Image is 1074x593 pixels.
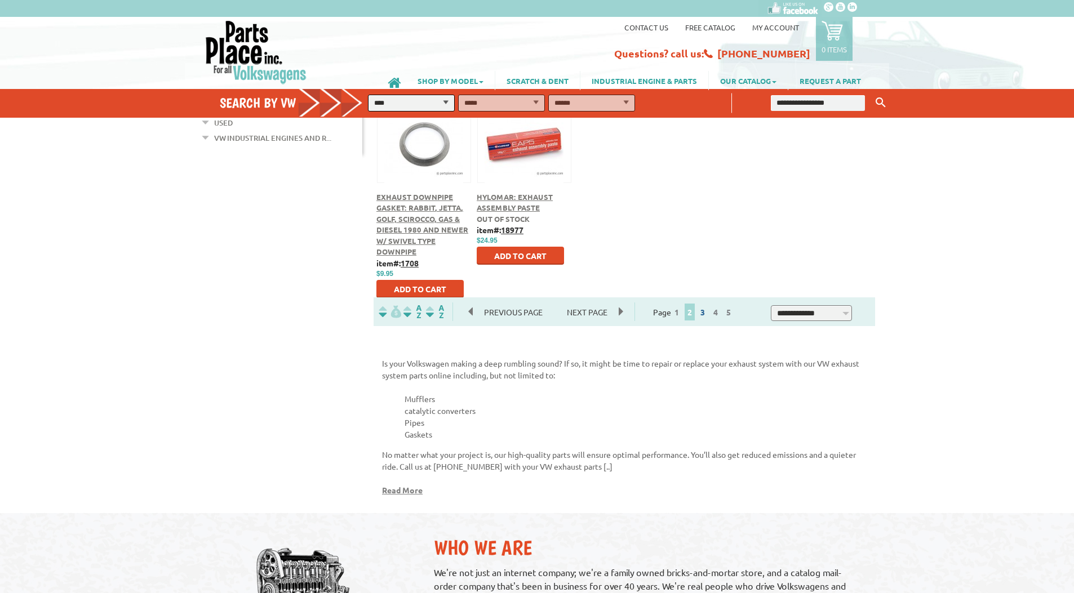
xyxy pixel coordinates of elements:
a: Next Page [556,307,619,317]
li: Mufflers [405,393,867,405]
u: 1708 [401,258,419,268]
a: SCRATCH & DENT [495,71,580,90]
li: Gaskets [405,429,867,440]
a: Free Catalog [685,23,735,32]
a: Hylomar: Exhaust Assembly Paste [477,192,553,213]
img: Parts Place Inc! [205,20,308,84]
span: Out of stock [477,214,530,224]
h2: Who We Are [434,536,864,560]
a: REQUEST A PART [788,71,872,90]
a: Read More [382,485,423,495]
span: Previous Page [473,304,554,320]
a: INDUSTRIAL ENGINE & PARTS [580,71,708,90]
a: Contact us [624,23,668,32]
li: catalytic converters [405,405,867,417]
h4: Search by VW [220,95,374,111]
p: Is your Volkswagen making a deep rumbling sound? If so, it might be time to repair or replace you... [382,358,867,381]
a: SHOP BY MODEL [406,71,495,90]
a: Previous Page [469,307,556,317]
li: Pipes [405,417,867,429]
a: 0 items [816,17,853,61]
button: Keyword Search [872,93,889,112]
b: item#: [477,225,523,235]
span: Add to Cart [494,251,547,261]
img: filterpricelow.svg [379,305,401,318]
u: 18977 [501,225,523,235]
span: 2 [685,304,695,320]
p: 0 items [822,44,847,54]
a: 3 [698,307,708,317]
span: $24.95 [477,237,498,244]
span: Add to Cart [394,284,446,294]
a: OUR CATALOG [709,71,788,90]
a: 4 [711,307,721,317]
span: Next Page [556,304,619,320]
a: VW Industrial Engines and R... [214,131,331,145]
a: My Account [752,23,799,32]
button: Add to Cart [376,280,464,298]
a: 1 [672,307,682,317]
div: Page [634,302,753,321]
a: 5 [724,307,734,317]
img: Sort by Sales Rank [424,305,446,318]
b: item#: [376,258,419,268]
img: Sort by Headline [401,305,424,318]
a: Used [214,115,233,130]
span: $9.95 [376,270,393,278]
button: Add to Cart [477,247,564,265]
p: No matter what your project is, our high-quality parts will ensure optimal performance. You’ll al... [382,449,867,472]
a: Exhaust Downpipe Gasket: Rabbit, Jetta, Golf, Scirocco, Gas & Diesel 1980 and newer w/ Swivel typ... [376,192,468,257]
